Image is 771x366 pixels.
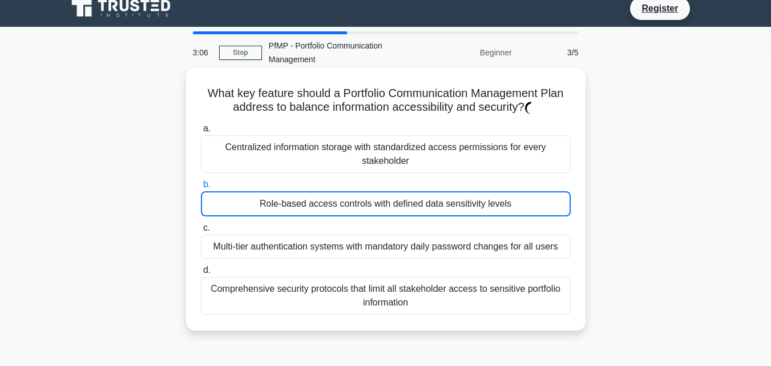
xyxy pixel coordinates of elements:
span: c. [203,223,210,232]
span: a. [203,123,211,133]
div: Comprehensive security protocols that limit all stakeholder access to sensitive portfolio informa... [201,277,571,315]
div: Centralized information storage with standardized access permissions for every stakeholder [201,135,571,173]
div: Role-based access controls with defined data sensitivity levels [201,191,571,216]
span: b. [203,179,211,189]
div: 3:06 [186,41,219,64]
div: Beginner [419,41,519,64]
div: Multi-tier authentication systems with mandatory daily password changes for all users [201,235,571,259]
a: Register [635,1,685,15]
h5: What key feature should a Portfolio Communication Management Plan address to balance information ... [200,86,572,115]
div: PfMP - Portfolio Communication Management [262,34,419,71]
div: 3/5 [519,41,586,64]
span: d. [203,265,211,275]
a: Stop [219,46,262,60]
